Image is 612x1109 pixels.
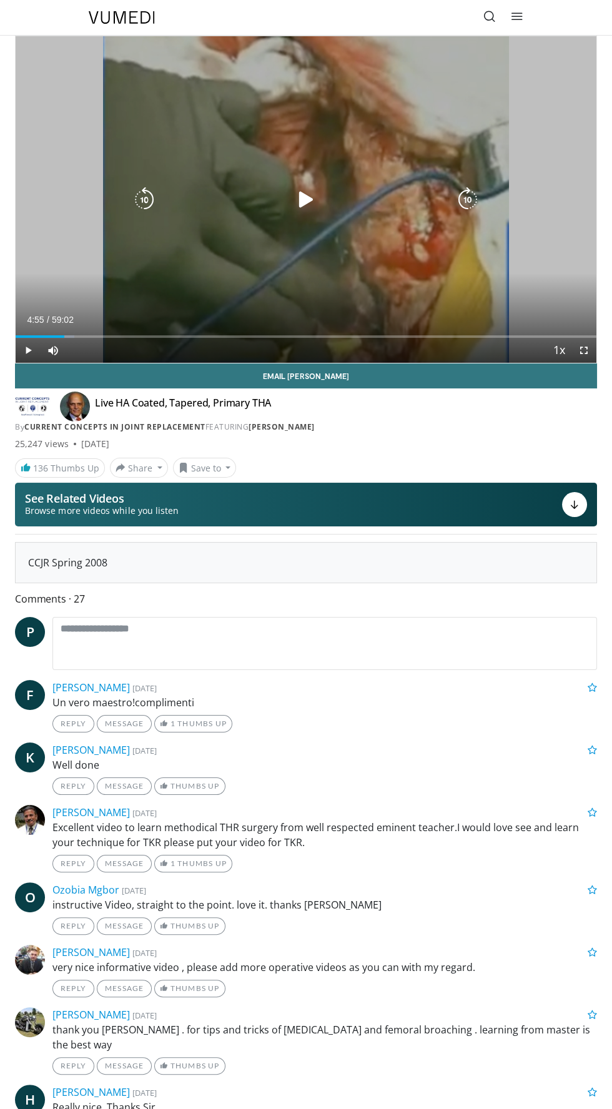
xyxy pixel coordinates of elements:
[15,483,597,526] button: See Related Videos Browse more videos while you listen
[52,1008,130,1022] a: [PERSON_NAME]
[52,1022,597,1052] p: thank you [PERSON_NAME] . for tips and tricks of [MEDICAL_DATA] and femoral broaching . learning ...
[97,855,152,872] a: Message
[154,855,232,872] a: 1 Thumbs Up
[52,1085,130,1099] a: [PERSON_NAME]
[52,743,130,757] a: [PERSON_NAME]
[132,807,157,819] small: [DATE]
[110,458,168,478] button: Share
[97,777,152,795] a: Message
[132,683,157,694] small: [DATE]
[52,1057,94,1075] a: Reply
[52,715,94,732] a: Reply
[28,555,584,570] div: CCJR Spring 2008
[33,462,48,474] span: 136
[154,777,225,795] a: Thumbs Up
[15,805,45,835] img: Avatar
[95,397,271,416] h4: Live HA Coated, Tapered, Primary THA
[132,947,157,959] small: [DATE]
[15,680,45,710] a: F
[52,315,74,325] span: 59:02
[132,745,157,756] small: [DATE]
[170,859,175,868] span: 1
[154,917,225,935] a: Thumbs Up
[52,855,94,872] a: Reply
[97,980,152,997] a: Message
[15,945,45,975] img: Avatar
[571,338,596,363] button: Fullscreen
[52,777,94,795] a: Reply
[60,392,90,421] img: Avatar
[97,1057,152,1075] a: Message
[15,397,50,416] img: Current Concepts in Joint Replacement
[15,458,105,478] a: 136 Thumbs Up
[52,757,597,772] p: Well done
[249,421,315,432] a: [PERSON_NAME]
[15,591,597,607] span: Comments 27
[154,715,232,732] a: 1 Thumbs Up
[15,1007,45,1037] img: Avatar
[97,917,152,935] a: Message
[52,883,119,897] a: Ozobia Mgbor
[25,492,179,505] p: See Related Videos
[52,980,94,997] a: Reply
[52,820,597,850] p: Excellent video to learn methodical THR surgery from well respected eminent teacher.I would love ...
[16,335,596,338] div: Progress Bar
[52,960,597,975] p: very nice informative video , please add more operative videos as you can with my regard.
[52,681,130,694] a: [PERSON_NAME]
[52,917,94,935] a: Reply
[15,882,45,912] a: O
[41,338,66,363] button: Mute
[52,945,130,959] a: [PERSON_NAME]
[132,1087,157,1098] small: [DATE]
[170,719,175,728] span: 1
[27,315,44,325] span: 4:55
[47,315,49,325] span: /
[25,505,179,517] span: Browse more videos while you listen
[15,438,69,450] span: 25,247 views
[15,363,597,388] a: Email [PERSON_NAME]
[16,36,596,363] video-js: Video Player
[173,458,237,478] button: Save to
[52,806,130,819] a: [PERSON_NAME]
[97,715,152,732] a: Message
[546,338,571,363] button: Playback Rate
[122,885,146,896] small: [DATE]
[15,421,597,433] div: By FEATURING
[24,421,205,432] a: Current Concepts in Joint Replacement
[52,897,597,912] p: instructive Video, straight to the point. love it. thanks [PERSON_NAME]
[132,1010,157,1021] small: [DATE]
[15,617,45,647] a: P
[89,11,155,24] img: VuMedi Logo
[154,980,225,997] a: Thumbs Up
[15,742,45,772] a: K
[16,338,41,363] button: Play
[154,1057,225,1075] a: Thumbs Up
[52,695,597,710] p: Un vero maestro!complimenti
[81,438,109,450] div: [DATE]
